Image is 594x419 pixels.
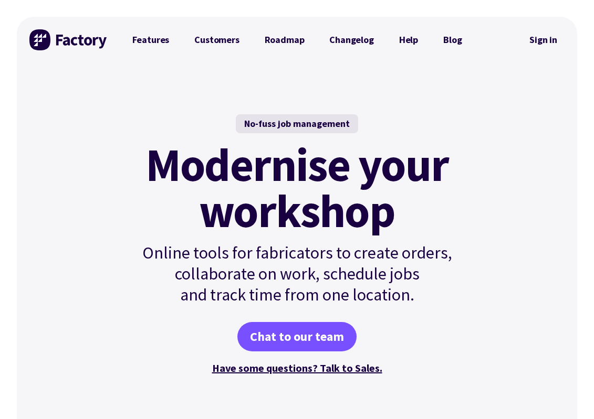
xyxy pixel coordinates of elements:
mark: Modernise your workshop [145,142,449,234]
a: Sign in [522,28,565,52]
iframe: Chat Widget [541,369,594,419]
nav: Secondary Navigation [522,28,565,52]
p: Online tools for fabricators to create orders, collaborate on work, schedule jobs and track time ... [120,242,475,305]
a: Chat to our team [237,322,357,351]
img: Factory [29,29,108,50]
a: Customers [182,29,252,50]
a: Have some questions? Talk to Sales. [212,361,382,374]
a: Changelog [317,29,386,50]
a: Blog [431,29,474,50]
a: Features [120,29,182,50]
a: Help [387,29,431,50]
a: Roadmap [252,29,317,50]
div: No-fuss job management [236,114,358,133]
nav: Primary Navigation [120,29,475,50]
